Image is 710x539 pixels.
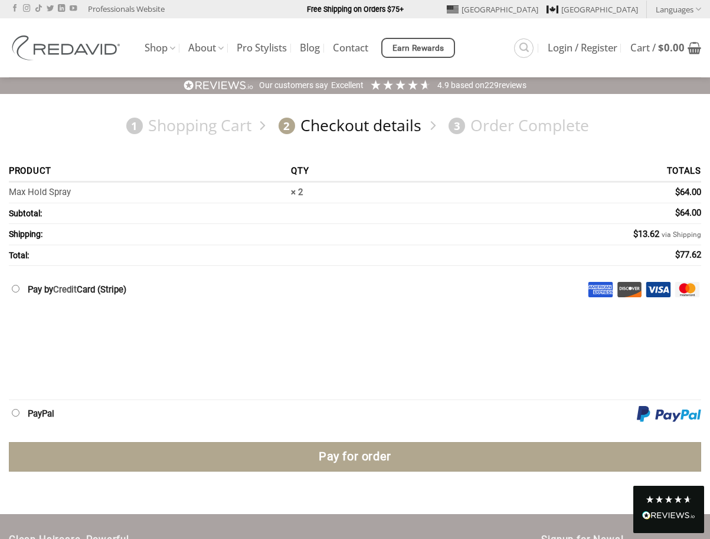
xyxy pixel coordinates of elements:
span: 1 [126,118,143,134]
span: $ [633,229,638,239]
strong: Free Shipping on Orders $75+ [307,5,404,14]
span: $ [675,207,680,218]
bdi: 13.62 [633,229,659,239]
span: 229 [485,80,499,90]
th: Totals [398,163,701,183]
bdi: 77.62 [675,249,701,260]
a: Follow on TikTok [35,5,42,13]
bdi: 0.00 [658,41,685,54]
span: Earn Rewards [392,42,444,55]
a: 2Checkout details [273,115,422,136]
img: PayPal [637,406,701,423]
a: Follow on Instagram [23,5,30,13]
div: Read All Reviews [642,509,695,524]
nav: Checkout steps [9,106,701,145]
th: Subtotal: [9,203,398,224]
strong: × 2 [291,187,303,197]
bdi: 64.00 [675,187,701,197]
th: Total: [9,245,398,266]
a: Blog [300,37,320,59]
a: Credit [53,284,77,295]
th: Qty [287,163,398,183]
a: Follow on LinkedIn [58,5,65,13]
a: Earn Rewards [381,38,455,58]
span: $ [675,187,680,197]
div: Excellent [331,80,364,92]
small: via Shipping [662,230,701,240]
span: Login / Register [548,43,617,53]
span: 2 [279,118,295,134]
a: Max Hold Spray [9,187,71,197]
a: Follow on Twitter [47,5,54,13]
img: REVIEWS.io [642,511,695,519]
span: $ [658,41,664,54]
a: Follow on Facebook [11,5,18,13]
a: Search [514,38,534,58]
img: Visa [646,282,671,297]
span: Based on [451,80,485,90]
img: REDAVID Salon Products | United States [9,35,127,60]
img: Amex [588,282,613,297]
a: 1Shopping Cart [121,115,252,136]
button: Pay for order [9,442,701,472]
img: Discover [617,282,642,297]
span: reviews [499,80,526,90]
span: Cart / [630,43,685,53]
a: Shop [145,37,175,60]
a: Follow on YouTube [70,5,77,13]
div: 4.8 Stars [645,495,692,504]
a: Login / Register [548,37,617,59]
a: [GEOGRAPHIC_DATA] [547,1,638,18]
a: About [188,37,224,60]
bdi: 64.00 [675,207,701,218]
span: $ [675,249,680,260]
a: [GEOGRAPHIC_DATA] [447,1,538,18]
a: View cart [630,35,701,61]
img: Mastercard [675,282,700,297]
a: Languages [656,1,701,18]
label: Pay by Card (Stripe) [28,284,126,295]
img: REVIEWS.io [184,80,253,91]
div: 4.91 Stars [369,79,431,91]
iframe: Secure payment input frame [6,297,699,387]
a: Contact [333,37,368,59]
th: Product [9,163,287,183]
th: Shipping: [9,224,398,245]
span: 4.9 [437,80,451,90]
div: Our customers say [259,80,328,92]
a: Pro Stylists [237,37,287,59]
div: Read All Reviews [633,486,704,533]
